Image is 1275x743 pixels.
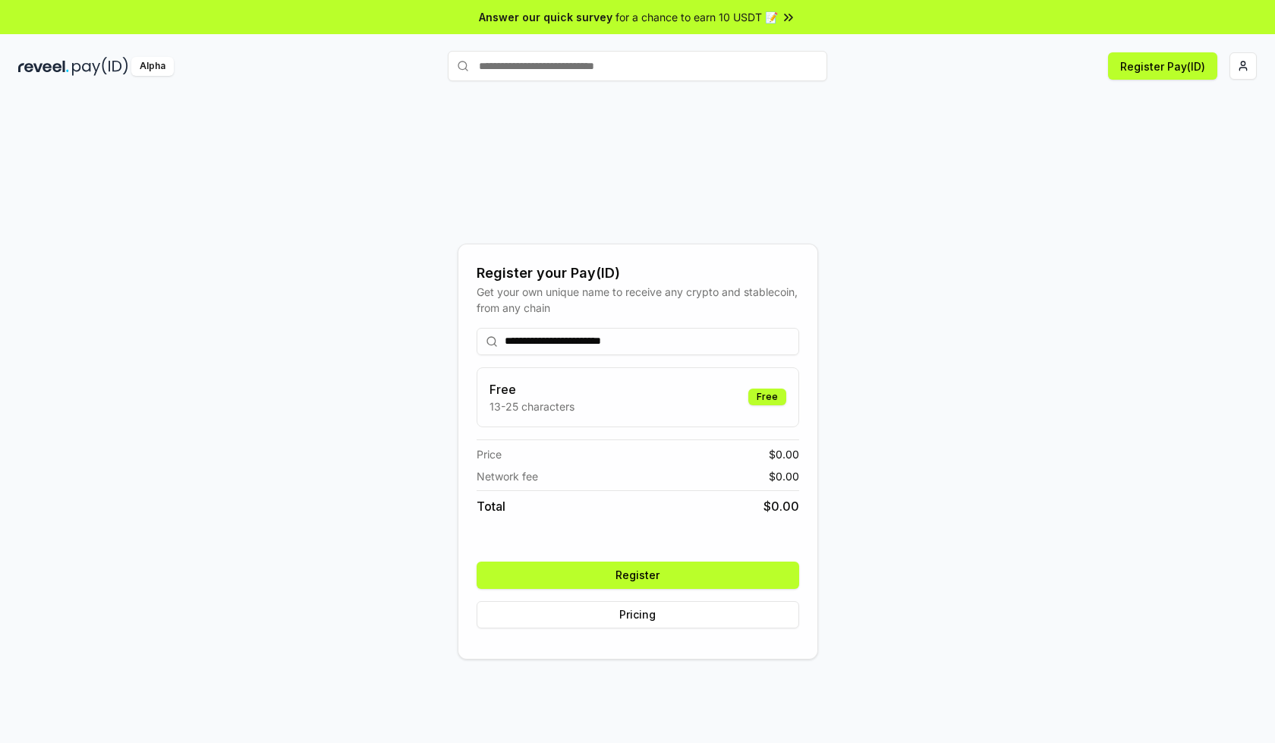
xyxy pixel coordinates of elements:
p: 13-25 characters [490,398,575,414]
span: $ 0.00 [763,497,799,515]
img: reveel_dark [18,57,69,76]
span: Total [477,497,505,515]
button: Register Pay(ID) [1108,52,1217,80]
span: $ 0.00 [769,468,799,484]
span: for a chance to earn 10 USDT 📝 [615,9,778,25]
div: Free [748,389,786,405]
span: Price [477,446,502,462]
div: Get your own unique name to receive any crypto and stablecoin, from any chain [477,284,799,316]
h3: Free [490,380,575,398]
div: Alpha [131,57,174,76]
button: Register [477,562,799,589]
span: Network fee [477,468,538,484]
span: Answer our quick survey [479,9,612,25]
img: pay_id [72,57,128,76]
div: Register your Pay(ID) [477,263,799,284]
span: $ 0.00 [769,446,799,462]
button: Pricing [477,601,799,628]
